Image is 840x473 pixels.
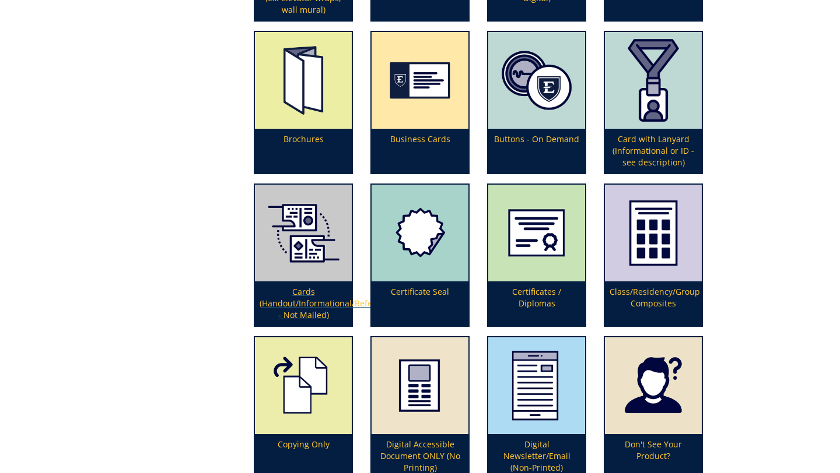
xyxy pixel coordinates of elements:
[255,129,352,173] p: Brochures
[605,185,702,281] img: class-composites-59482f17003723.28248747.png
[372,337,468,434] img: eflyer-59838ae8965085.60431837.png
[372,32,468,129] img: business%20cards-655684f769de13.42776325.png
[605,32,702,129] img: card%20with%20lanyard-64d29bdf945cd3.52638038.png
[605,185,702,326] a: Class/Residency/Group Composites
[372,185,468,326] a: Certificate Seal
[488,32,585,129] img: buttons-6556850c435158.61892814.png
[488,185,585,281] img: certificates--diplomas-5a05f869a6b240.56065883.png
[488,129,585,173] p: Buttons - On Demand
[488,32,585,173] a: Buttons - On Demand
[255,281,352,326] p: Cards (Handout/Informational/Reference - Not Mailed)
[488,281,585,326] p: Certificates / Diplomas
[372,185,468,281] img: certificateseal-5a9714020dc3f7.12157616.png
[605,32,702,173] a: Card with Lanyard (Informational or ID - see description)
[488,337,585,434] img: digital-newsletter-594830bb2b9201.48727129.png
[372,32,468,173] a: Business Cards
[372,281,468,326] p: Certificate Seal
[605,129,702,173] p: Card with Lanyard (Informational or ID - see description)
[255,32,352,129] img: brochures-655684ddc17079.69539308.png
[255,337,352,434] img: copying-5a0f03feb07059.94806612.png
[372,129,468,173] p: Business Cards
[255,185,352,326] a: Cards (Handout/Informational/Reference - Not Mailed)
[605,281,702,326] p: Class/Residency/Group Composites
[488,185,585,326] a: Certificates / Diplomas
[255,32,352,173] a: Brochures
[255,185,352,281] img: index%20reference%20card%20art-5b7c246b46b985.83964793.png
[605,337,702,434] img: dont%20see-5aa6baf09686e9.98073190.png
